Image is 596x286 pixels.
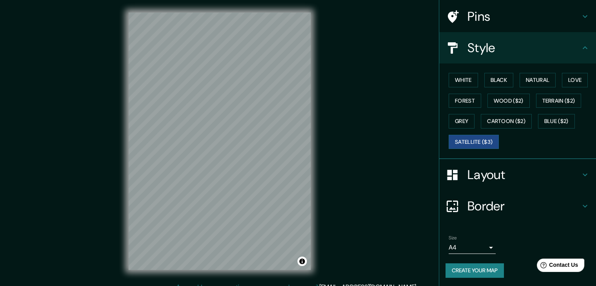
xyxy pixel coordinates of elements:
[449,73,478,87] button: White
[467,40,580,56] h4: Style
[487,94,530,108] button: Wood ($2)
[526,255,587,277] iframe: Help widget launcher
[449,235,457,241] label: Size
[449,135,499,149] button: Satellite ($3)
[467,167,580,183] h4: Layout
[297,257,307,266] button: Toggle attribution
[520,73,556,87] button: Natural
[449,114,475,129] button: Grey
[439,32,596,63] div: Style
[484,73,514,87] button: Black
[538,114,575,129] button: Blue ($2)
[536,94,582,108] button: Terrain ($2)
[449,94,481,108] button: Forest
[449,241,496,254] div: A4
[562,73,588,87] button: Love
[439,190,596,222] div: Border
[439,159,596,190] div: Layout
[446,263,504,278] button: Create your map
[439,1,596,32] div: Pins
[481,114,532,129] button: Cartoon ($2)
[467,9,580,24] h4: Pins
[129,13,311,270] canvas: Map
[467,198,580,214] h4: Border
